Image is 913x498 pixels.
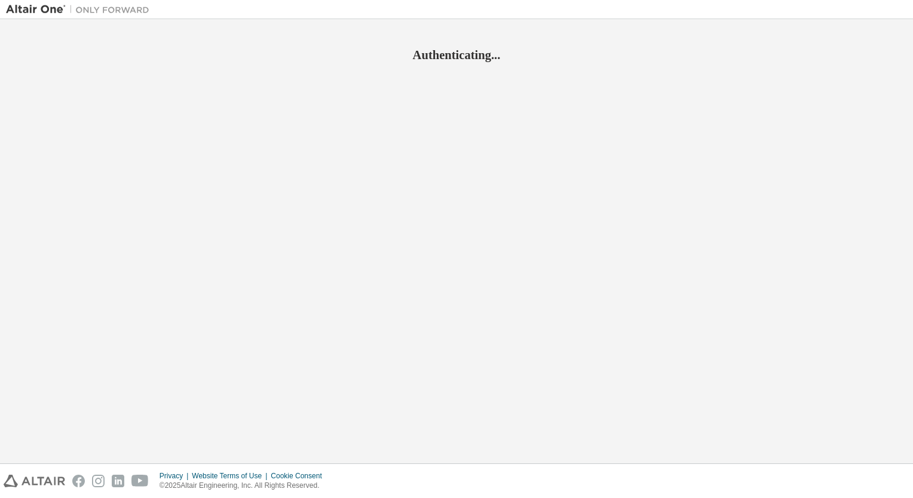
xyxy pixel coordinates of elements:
[6,4,155,16] img: Altair One
[4,475,65,487] img: altair_logo.svg
[72,475,85,487] img: facebook.svg
[92,475,105,487] img: instagram.svg
[192,471,271,481] div: Website Terms of Use
[271,471,329,481] div: Cookie Consent
[160,481,329,491] p: © 2025 Altair Engineering, Inc. All Rights Reserved.
[131,475,149,487] img: youtube.svg
[160,471,192,481] div: Privacy
[112,475,124,487] img: linkedin.svg
[6,47,907,63] h2: Authenticating...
